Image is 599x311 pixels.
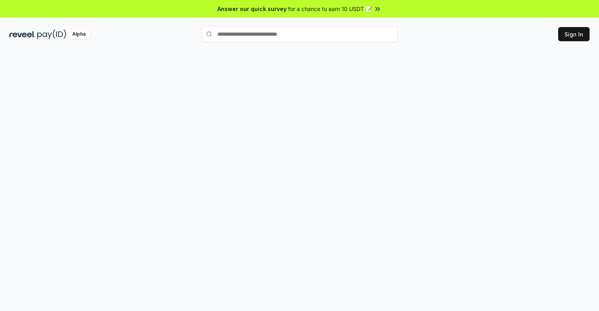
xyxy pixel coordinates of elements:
[558,27,590,41] button: Sign In
[68,29,90,39] div: Alpha
[288,5,372,13] span: for a chance to earn 10 USDT 📝
[9,29,36,39] img: reveel_dark
[37,29,66,39] img: pay_id
[217,5,287,13] span: Answer our quick survey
